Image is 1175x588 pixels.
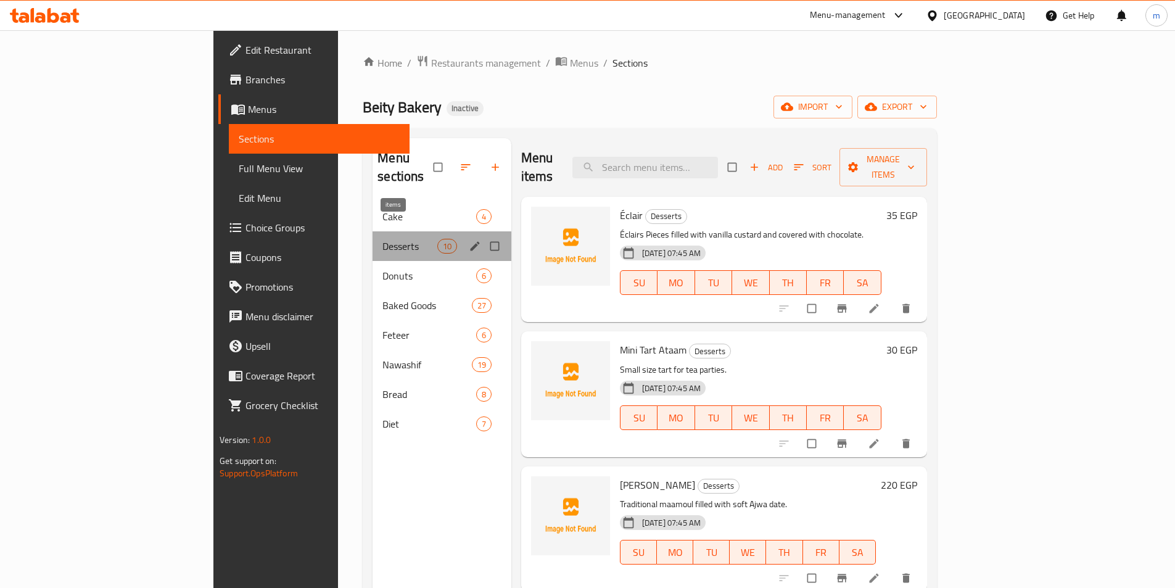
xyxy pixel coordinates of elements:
[730,540,766,565] button: WE
[382,387,476,402] span: Bread
[603,56,608,70] li: /
[555,55,598,71] a: Menus
[720,155,746,179] span: Select section
[886,341,917,358] h6: 30 EGP
[658,270,695,295] button: MO
[229,124,410,154] a: Sections
[637,247,706,259] span: [DATE] 07:45 AM
[766,540,802,565] button: TH
[857,96,937,118] button: export
[849,152,917,183] span: Manage items
[783,99,843,115] span: import
[791,158,835,177] button: Sort
[695,270,732,295] button: TU
[698,479,739,493] span: Desserts
[828,430,858,457] button: Branch-specific-item
[620,405,658,430] button: SU
[637,517,706,529] span: [DATE] 07:45 AM
[472,357,492,372] div: items
[844,544,871,561] span: SA
[482,154,511,181] button: Add section
[625,274,653,292] span: SU
[620,497,876,512] p: Traditional maamoul filled with soft Ajwa date.
[794,160,831,175] span: Sort
[373,261,511,291] div: Donuts6
[746,158,786,177] span: Add item
[810,8,886,23] div: Menu-management
[620,476,695,494] span: [PERSON_NAME]
[447,101,484,116] div: Inactive
[893,430,922,457] button: delete
[373,379,511,409] div: Bread8
[476,387,492,402] div: items
[749,160,783,175] span: Add
[476,328,492,342] div: items
[476,416,492,431] div: items
[472,300,491,312] span: 27
[775,274,802,292] span: TH
[803,540,839,565] button: FR
[476,209,492,224] div: items
[849,274,876,292] span: SA
[800,297,826,320] span: Select to update
[770,270,807,295] button: TH
[690,344,730,358] span: Desserts
[807,405,844,430] button: FR
[546,56,550,70] li: /
[218,391,410,420] a: Grocery Checklist
[620,362,881,378] p: Small size tart for tea parties.
[472,298,492,313] div: items
[531,476,610,555] img: Kilo Ajwa Maamoul
[657,540,693,565] button: MO
[382,239,437,254] span: Desserts
[416,55,541,71] a: Restaurants management
[773,96,852,118] button: import
[239,131,400,146] span: Sections
[218,35,410,65] a: Edit Restaurant
[382,209,476,224] span: Cake
[625,544,652,561] span: SU
[218,242,410,272] a: Coupons
[800,432,826,455] span: Select to update
[382,357,471,372] span: Nawashif
[245,43,400,57] span: Edit Restaurant
[382,328,476,342] span: Feteer
[812,409,839,427] span: FR
[218,331,410,361] a: Upsell
[521,149,558,186] h2: Menu items
[700,409,727,427] span: TU
[700,274,727,292] span: TU
[373,231,511,261] div: Desserts10edit
[844,405,881,430] button: SA
[467,238,485,254] button: edit
[373,409,511,439] div: Diet7
[693,540,730,565] button: TU
[229,183,410,213] a: Edit Menu
[452,154,482,181] span: Sort sections
[868,572,883,584] a: Edit menu item
[218,65,410,94] a: Branches
[828,295,858,322] button: Branch-specific-item
[363,55,937,71] nav: breadcrumb
[382,298,471,313] span: Baked Goods
[839,148,927,186] button: Manage items
[220,432,250,448] span: Version:
[620,206,643,225] span: Éclair
[373,197,511,444] nav: Menu sections
[245,309,400,324] span: Menu disclaimer
[658,405,695,430] button: MO
[218,361,410,391] a: Coverage Report
[477,211,491,223] span: 4
[698,479,740,494] div: Desserts
[476,268,492,283] div: items
[570,56,598,70] span: Menus
[218,272,410,302] a: Promotions
[373,202,511,231] div: Cake4
[382,416,476,431] span: Diet
[698,544,725,561] span: TU
[248,102,400,117] span: Menus
[612,56,648,70] span: Sections
[382,268,476,283] span: Donuts
[477,270,491,282] span: 6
